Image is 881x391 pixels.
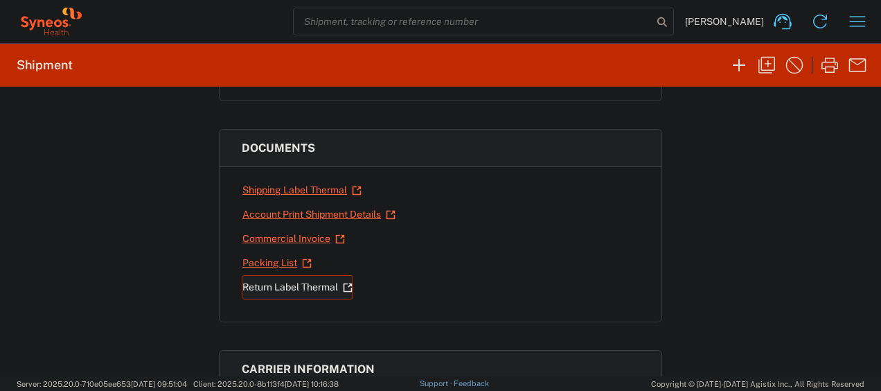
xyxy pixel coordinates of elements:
span: Client: 2025.20.0-8b113f4 [193,380,339,388]
span: Copyright © [DATE]-[DATE] Agistix Inc., All Rights Reserved [651,378,864,390]
span: [PERSON_NAME] [685,15,764,28]
span: Carrier information [242,363,375,376]
a: Shipping Label Thermal [242,178,362,202]
input: Shipment, tracking or reference number [294,8,652,35]
a: Commercial Invoice [242,227,346,251]
span: Server: 2025.20.0-710e05ee653 [17,380,187,388]
span: Documents [242,141,315,155]
a: Support [420,379,454,388]
a: Account Print Shipment Details [242,202,396,227]
a: Packing List [242,251,312,275]
a: Return Label Thermal [242,275,353,299]
span: [DATE] 09:51:04 [131,380,187,388]
span: [DATE] 10:16:38 [285,380,339,388]
a: Feedback [454,379,489,388]
h2: Shipment [17,57,73,73]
